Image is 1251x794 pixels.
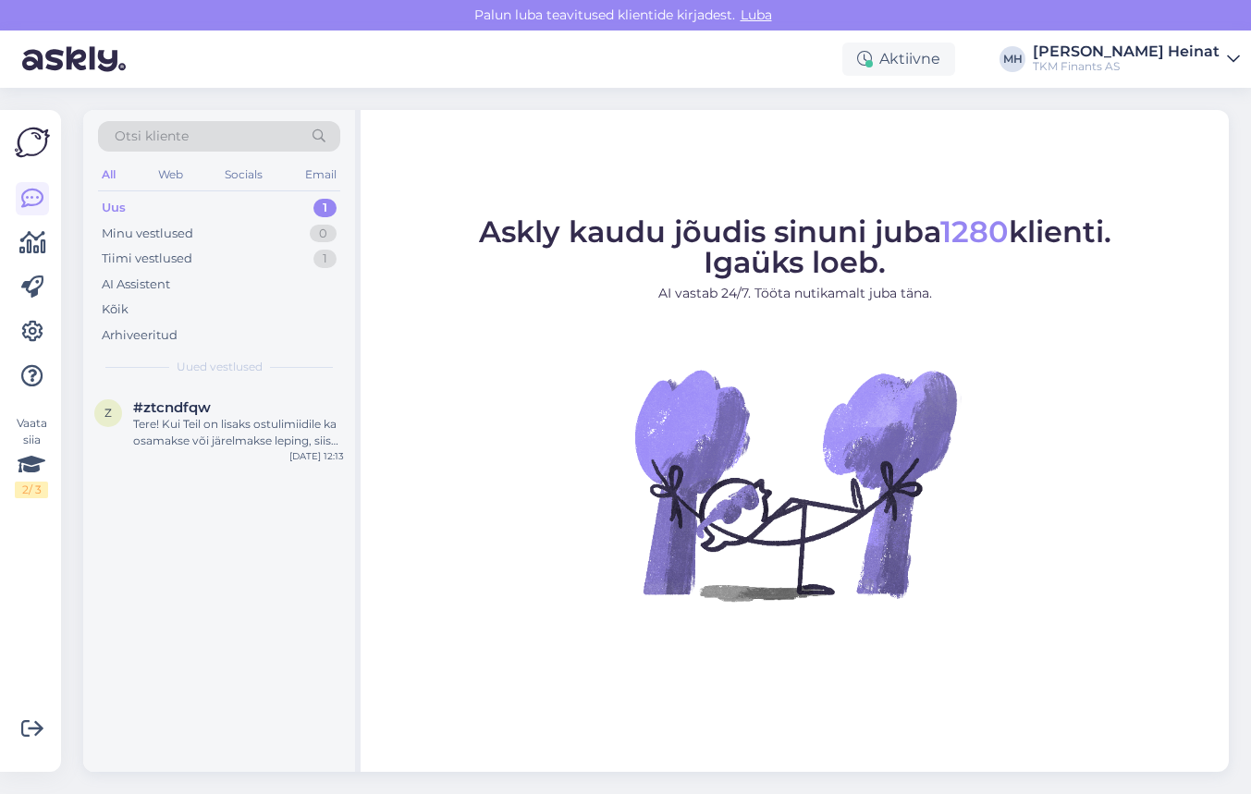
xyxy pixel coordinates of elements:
[940,214,1009,250] span: 1280
[102,250,192,268] div: Tiimi vestlused
[115,127,189,146] span: Otsi kliente
[102,300,129,319] div: Kõik
[15,482,48,498] div: 2 / 3
[133,416,344,449] div: Tere! Kui Teil on lisaks ostulimiidile ka osamakse või järelmakse leping, siis tuleb partnerkonto...
[102,199,126,217] div: Uus
[479,284,1111,303] p: AI vastab 24/7. Tööta nutikamalt juba täna.
[102,225,193,243] div: Minu vestlused
[133,399,211,416] span: #ztcndfqw
[301,163,340,187] div: Email
[310,225,337,243] div: 0
[313,250,337,268] div: 1
[177,359,263,375] span: Uued vestlused
[479,214,1111,280] span: Askly kaudu jõudis sinuni juba klienti. Igaüks loeb.
[842,43,955,76] div: Aktiivne
[15,415,48,498] div: Vaata siia
[102,326,178,345] div: Arhiveeritud
[104,406,112,420] span: z
[629,318,962,651] img: No Chat active
[15,125,50,160] img: Askly Logo
[289,449,344,463] div: [DATE] 12:13
[221,163,266,187] div: Socials
[102,275,170,294] div: AI Assistent
[154,163,187,187] div: Web
[1033,44,1220,59] div: [PERSON_NAME] Heinat
[1000,46,1025,72] div: MH
[98,163,119,187] div: All
[313,199,337,217] div: 1
[1033,59,1220,74] div: TKM Finants AS
[735,6,778,23] span: Luba
[1033,44,1240,74] a: [PERSON_NAME] HeinatTKM Finants AS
